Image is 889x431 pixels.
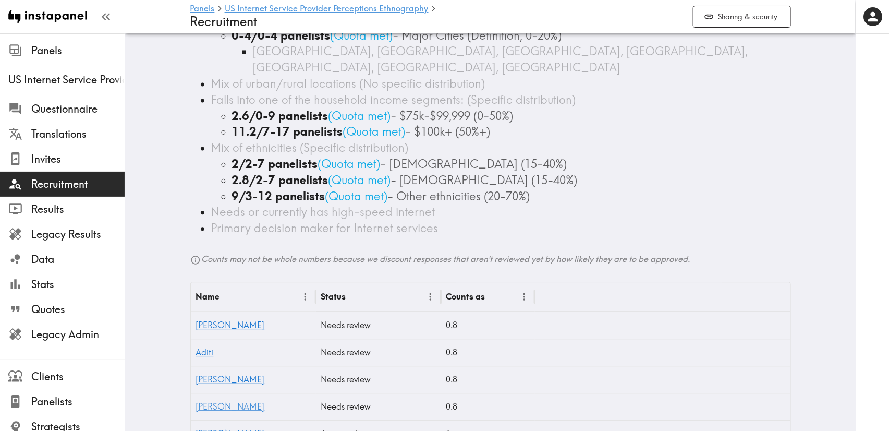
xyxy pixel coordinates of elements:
[347,289,363,305] button: Sort
[441,312,535,339] div: 0.8
[393,28,562,43] span: - Major Cities (Definition, 0-20%)
[190,253,791,265] h6: Counts may not be whole numbers because we discount responses that aren't reviewed yet by how lik...
[406,124,491,139] span: - $100k+ (50%+)
[486,289,503,305] button: Sort
[31,152,125,166] span: Invites
[196,320,265,330] a: [PERSON_NAME]
[328,109,391,123] span: ( Quota met )
[31,177,125,191] span: Recruitment
[321,291,346,302] div: Status
[391,109,514,123] span: - $75k-$99,999 (0-50%)
[316,339,441,366] div: Needs review
[325,189,388,203] span: ( Quota met )
[31,302,125,317] span: Quotes
[232,173,328,187] b: 2.8/2-7 panelists
[381,157,567,171] span: - [DEMOGRAPHIC_DATA] (15-40%)
[253,44,748,75] span: [GEOGRAPHIC_DATA], [GEOGRAPHIC_DATA], [GEOGRAPHIC_DATA], [GEOGRAPHIC_DATA], [GEOGRAPHIC_DATA], [G...
[211,205,435,219] span: Needs or currently has high-speed internet
[196,374,265,385] a: [PERSON_NAME]
[211,92,576,107] span: Falls into one of the household income segments: (Specific distribution)
[232,124,343,139] b: 11.2/7-17 panelists
[516,289,532,305] button: Menu
[441,393,535,420] div: 0.8
[391,173,578,187] span: - [DEMOGRAPHIC_DATA] (15-40%)
[31,252,125,267] span: Data
[211,76,485,91] span: Mix of urban/rural locations (No specific distribution)
[31,127,125,141] span: Translations
[211,140,409,155] span: Mix of ethnicities (Specific distribution)
[8,73,125,87] span: US Internet Service Provider Perceptions Ethnography
[297,289,313,305] button: Menu
[316,312,441,339] div: Needs review
[232,109,328,123] b: 2.6/0-9 panelists
[31,202,125,217] span: Results
[196,347,214,357] a: Aditi
[31,102,125,116] span: Questionnaire
[225,4,429,14] a: US Internet Service Provider Perceptions Ethnography
[316,393,441,420] div: Needs review
[31,327,125,342] span: Legacy Admin
[316,366,441,393] div: Needs review
[441,366,535,393] div: 0.8
[31,277,125,292] span: Stats
[446,291,485,302] div: Counts as
[196,291,220,302] div: Name
[232,157,318,171] b: 2/2-7 panelists
[441,339,535,366] div: 0.8
[196,401,265,412] a: [PERSON_NAME]
[331,28,393,43] span: ( Quota met )
[328,173,391,187] span: ( Quota met )
[422,289,439,305] button: Menu
[318,157,381,171] span: ( Quota met )
[31,227,125,242] span: Legacy Results
[388,189,530,203] span: - Other ethnicities (20-70%)
[221,289,237,305] button: Sort
[343,124,406,139] span: ( Quota met )
[31,394,125,409] span: Panelists
[31,43,125,58] span: Panels
[232,189,325,203] b: 9/3-12 panelists
[232,28,331,43] b: 0-4/0-4 panelists
[190,14,685,29] h4: Recruitment
[31,369,125,384] span: Clients
[693,6,791,28] button: Sharing & security
[211,221,439,235] span: Primary decision maker for Internet services
[190,4,215,14] a: Panels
